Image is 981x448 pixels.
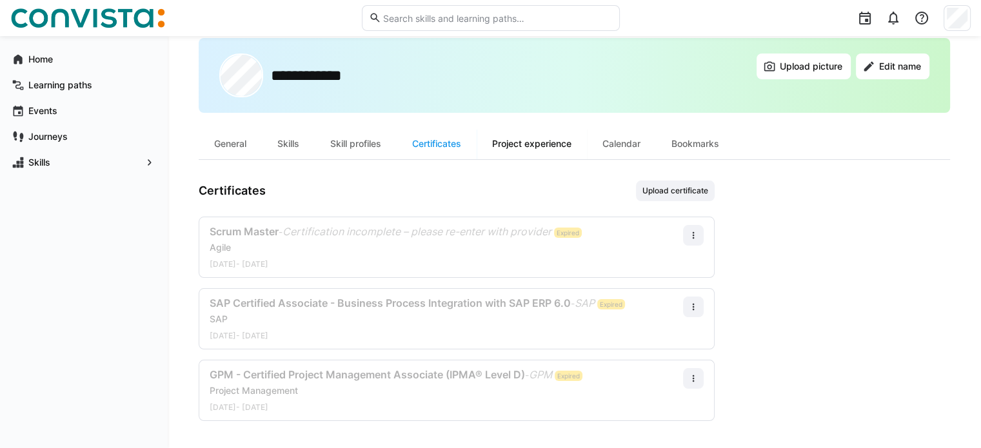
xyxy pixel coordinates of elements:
[778,60,844,73] span: Upload picture
[641,186,709,196] span: Upload certificate
[575,297,595,309] span: SAP
[525,369,529,380] span: -
[279,226,282,237] span: -
[381,12,612,24] input: Search skills and learning paths…
[282,225,551,238] span: Certification incomplete – please re-enter with provider
[557,372,580,380] span: Expired
[210,225,279,238] span: Scrum Master
[571,298,575,309] span: -
[529,368,552,381] span: GPM
[199,128,262,159] div: General
[757,54,851,79] button: Upload picture
[636,180,715,201] button: Upload certificate
[210,313,683,326] div: SAP
[210,297,571,309] span: SAP Certified Associate - Business Process Integration with SAP ERP 6.0
[656,128,735,159] div: Bookmarks
[210,384,683,397] div: Project Management
[877,60,923,73] span: Edit name
[856,54,929,79] button: Edit name
[210,368,525,381] span: GPM - Certified Project Management Associate (IPMA® Level D)
[262,128,315,159] div: Skills
[315,128,397,159] div: Skill profiles
[557,229,579,237] span: Expired
[210,331,683,341] div: [DATE] - [DATE]
[600,300,622,308] span: Expired
[199,184,266,198] h3: Certificates
[587,128,656,159] div: Calendar
[210,259,683,269] div: [DATE] - [DATE]
[210,402,683,413] div: [DATE] - [DATE]
[210,241,683,254] div: Agile
[477,128,587,159] div: Project experience
[397,128,477,159] div: Certificates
